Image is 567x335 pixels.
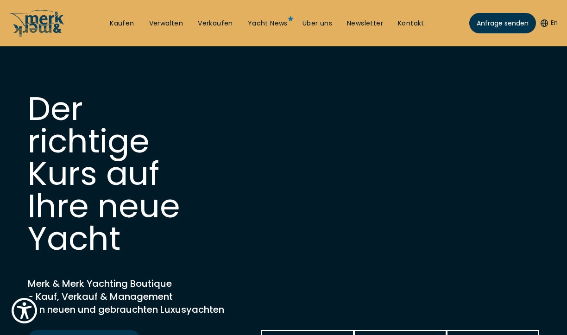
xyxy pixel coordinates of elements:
a: Verkaufen [198,19,233,28]
button: Show Accessibility Preferences [9,296,39,326]
a: Kaufen [110,19,134,28]
a: Yacht News [248,19,288,28]
h1: Der richtige Kurs auf Ihre neue Yacht [28,93,213,255]
button: En [541,19,558,28]
h2: Merk & Merk Yachting Boutique - Kauf, Verkauf & Management von neuen und gebrauchten Luxusyachten [28,277,259,316]
a: Kontakt [398,19,424,28]
a: Anfrage senden [469,13,536,33]
a: Verwalten [149,19,183,28]
a: Newsletter [347,19,383,28]
a: Über uns [302,19,332,28]
span: Anfrage senden [477,19,529,28]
